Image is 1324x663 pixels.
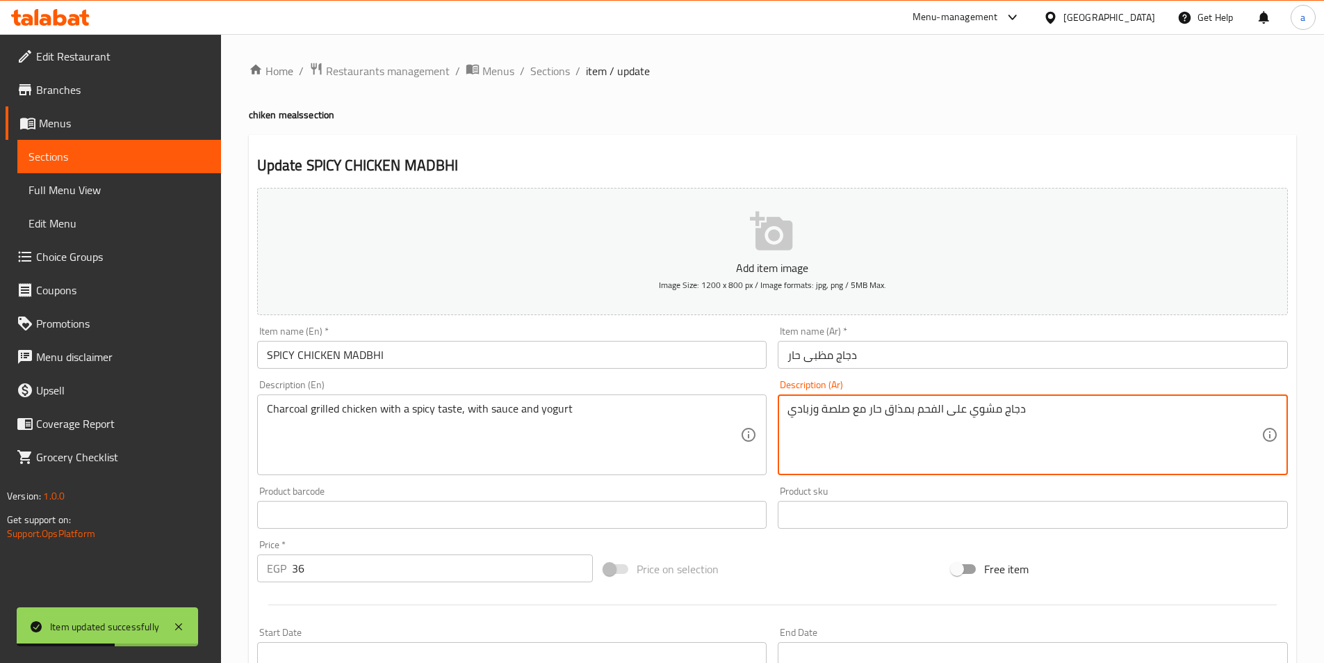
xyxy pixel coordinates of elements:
a: Edit Restaurant [6,40,221,73]
span: Sections [28,148,210,165]
a: Edit Menu [17,207,221,240]
span: Full Menu View [28,182,210,198]
input: Please enter product barcode [257,501,767,529]
span: Menu disclaimer [36,349,210,365]
li: / [455,63,460,79]
nav: breadcrumb [249,62,1296,80]
div: Menu-management [913,9,998,26]
a: Menus [6,106,221,140]
span: Price on selection [637,561,719,577]
span: Branches [36,81,210,98]
span: Grocery Checklist [36,449,210,465]
li: / [520,63,525,79]
a: Coverage Report [6,407,221,440]
span: Choice Groups [36,248,210,265]
span: Upsell [36,382,210,399]
a: Upsell [6,374,221,407]
a: Restaurants management [309,62,450,80]
span: item / update [586,63,650,79]
input: Enter name Ar [778,341,1288,369]
span: Image Size: 1200 x 800 px / Image formats: jpg, png / 5MB Max. [659,277,886,293]
span: Get support on: [7,511,71,529]
span: Restaurants management [326,63,450,79]
span: 1.0.0 [43,487,65,505]
a: Grocery Checklist [6,440,221,474]
a: Promotions [6,307,221,340]
input: Please enter price [292,554,594,582]
span: Free item [984,561,1029,577]
input: Enter name En [257,341,767,369]
a: Full Menu View [17,173,221,207]
span: a [1300,10,1305,25]
a: Menus [466,62,514,80]
a: Menu disclaimer [6,340,221,374]
div: Item updated successfully [50,619,159,634]
h2: Update SPICY CHICKEN MADBHI [257,155,1288,176]
h4: chiken meals section [249,108,1296,122]
a: Sections [17,140,221,173]
a: Support.OpsPlatform [7,525,95,543]
p: Add item image [279,259,1266,276]
li: / [299,63,304,79]
li: / [575,63,580,79]
a: Home [249,63,293,79]
span: Promotions [36,315,210,332]
div: [GEOGRAPHIC_DATA] [1063,10,1155,25]
span: Version: [7,487,41,505]
span: Coupons [36,282,210,298]
a: Coupons [6,273,221,307]
button: Add item imageImage Size: 1200 x 800 px / Image formats: jpg, png / 5MB Max. [257,188,1288,315]
p: EGP [267,560,286,577]
a: Branches [6,73,221,106]
span: Coverage Report [36,415,210,432]
textarea: دجاج مشوي على الفحم بمذاق حار مع صلصة وزبادي [787,402,1261,468]
a: Sections [530,63,570,79]
textarea: Charcoal grilled chicken with a spicy taste, with sauce and yogurt [267,402,741,468]
input: Please enter product sku [778,501,1288,529]
a: Choice Groups [6,240,221,273]
span: Edit Menu [28,215,210,232]
span: Menus [39,115,210,131]
span: Edit Restaurant [36,48,210,65]
span: Menus [482,63,514,79]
